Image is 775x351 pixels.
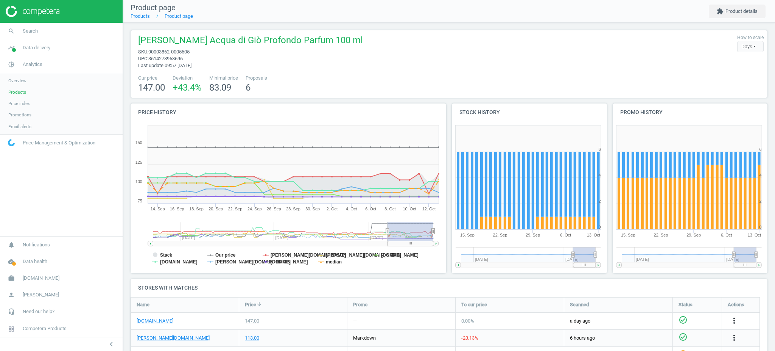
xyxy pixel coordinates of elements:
[23,291,59,298] span: [PERSON_NAME]
[137,335,210,342] a: [PERSON_NAME][DOMAIN_NAME]
[326,252,401,258] tspan: [PERSON_NAME][DOMAIN_NAME]
[8,124,31,130] span: Email alerts
[737,34,764,41] label: How to scale
[148,49,190,55] span: 90003862-0005605
[131,279,767,297] h4: Stores with matches
[759,147,761,152] text: 6
[759,173,761,177] text: 4
[353,318,357,324] div: —
[326,259,342,265] tspan: median
[137,301,149,308] span: Name
[246,75,267,81] span: Proposals
[305,207,320,211] tspan: 30. Sep
[8,89,26,95] span: Products
[173,75,202,81] span: Deviation
[560,233,571,237] tspan: 6. Oct
[759,225,761,229] text: 0
[461,335,478,341] span: -23.13 %
[209,207,223,211] tspan: 20. Sep
[131,13,150,19] a: Products
[599,199,601,204] text: 2
[135,160,142,165] text: 125
[526,233,540,237] tspan: 29. Sep
[422,207,436,211] tspan: 12. Oct
[23,325,67,332] span: Competera Products
[209,82,231,93] span: 83.09
[131,3,176,12] span: Product page
[4,238,19,252] i: notifications
[452,103,607,121] h4: Stock history
[245,335,259,342] div: 113.00
[461,318,474,324] span: 0.00 %
[8,78,26,84] span: Overview
[570,301,589,308] span: Scanned
[23,241,50,248] span: Notifications
[138,34,363,49] span: [PERSON_NAME] Acqua di Giò Profondo Parfum 100 ml
[23,44,50,51] span: Data delivery
[245,318,259,324] div: 147.00
[4,41,19,55] i: timeline
[730,333,739,342] i: more_vert
[245,301,256,308] span: Price
[4,24,19,38] i: search
[8,112,31,118] span: Promotions
[23,28,38,34] span: Search
[135,140,142,145] text: 150
[381,252,419,258] tspan: [DOMAIN_NAME]
[189,207,204,211] tspan: 18. Sep
[102,339,121,349] button: chevron_left
[621,233,635,237] tspan: 15. Sep
[730,316,739,326] button: more_vert
[599,147,601,152] text: 6
[138,82,165,93] span: 147.00
[570,318,667,324] span: a day ago
[173,82,202,93] span: +43.4 %
[4,57,19,72] i: pie_chart_outlined
[599,225,601,229] text: 0
[717,8,724,15] i: extension
[160,259,198,265] tspan: [DOMAIN_NAME]
[271,252,346,258] tspan: [PERSON_NAME][DOMAIN_NAME]
[228,207,242,211] tspan: 22. Sep
[365,207,376,211] tspan: 6. Oct
[107,340,116,349] i: chevron_left
[246,82,251,93] span: 6
[23,308,54,315] span: Need our help?
[460,233,475,237] tspan: 15. Sep
[346,207,357,211] tspan: 4. Oct
[170,207,184,211] tspan: 16. Sep
[654,233,668,237] tspan: 22. Sep
[493,233,507,237] tspan: 22. Sep
[4,288,19,302] i: person
[4,271,19,285] i: work
[730,316,739,325] i: more_vert
[247,207,262,211] tspan: 24. Sep
[384,207,395,211] tspan: 8. Oct
[215,252,236,258] tspan: Our price
[138,63,191,68] span: Last update 09:57 [DATE]
[587,233,600,237] tspan: 13. Oct
[131,103,446,121] h4: Price history
[135,179,142,184] text: 100
[6,6,59,17] img: ajHJNr6hYgQAAAAASUVORK5CYII=
[353,335,376,341] span: markdown
[748,233,761,237] tspan: 13. Oct
[686,233,701,237] tspan: 29. Sep
[271,259,308,265] tspan: [DOMAIN_NAME]
[138,49,148,55] span: sku :
[759,199,761,204] text: 2
[327,207,338,211] tspan: 2. Oct
[679,315,688,324] i: check_circle_outline
[570,335,667,342] span: 6 hours ago
[709,5,766,18] button: extensionProduct details
[165,13,193,19] a: Product page
[160,252,172,258] tspan: Stack
[23,275,59,282] span: [DOMAIN_NAME]
[737,41,764,52] div: Days
[4,254,19,269] i: cloud_done
[23,258,47,265] span: Data health
[209,75,238,81] span: Minimal price
[286,207,300,211] tspan: 28. Sep
[8,139,15,146] img: wGWNvw8QSZomAAAAABJRU5ErkJggg==
[151,207,165,211] tspan: 14. Sep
